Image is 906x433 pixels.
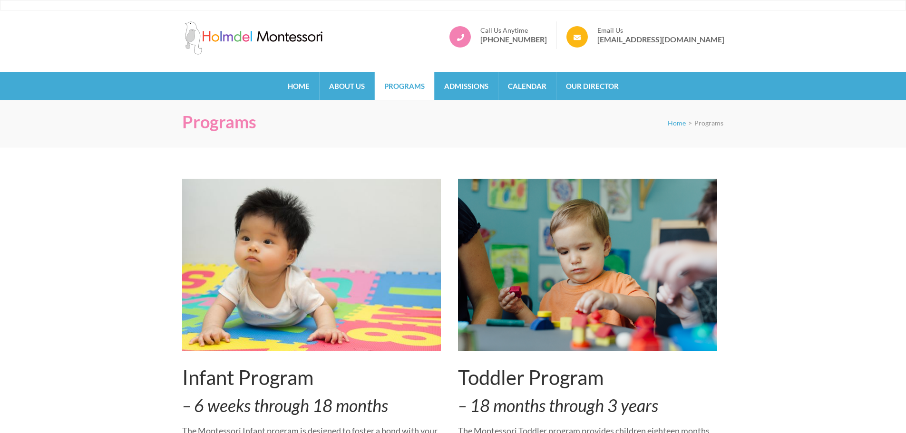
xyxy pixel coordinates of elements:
h1: Programs [182,112,256,132]
em: – 18 months through 3 years [458,395,658,416]
a: Home [668,119,686,127]
a: Admissions [435,72,498,100]
a: About Us [320,72,374,100]
a: [EMAIL_ADDRESS][DOMAIN_NAME] [597,35,724,44]
span: Call Us Anytime [480,26,547,35]
em: – 6 weeks through 18 months [182,395,388,416]
a: Our Director [556,72,628,100]
img: Holmdel Montessori School [182,21,325,55]
h2: Toddler Program [458,366,717,389]
a: Calendar [498,72,556,100]
h2: Infant Program [182,366,441,389]
a: [PHONE_NUMBER] [480,35,547,44]
a: Programs [375,72,434,100]
span: > [688,119,692,127]
span: Email Us [597,26,724,35]
a: Home [278,72,319,100]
